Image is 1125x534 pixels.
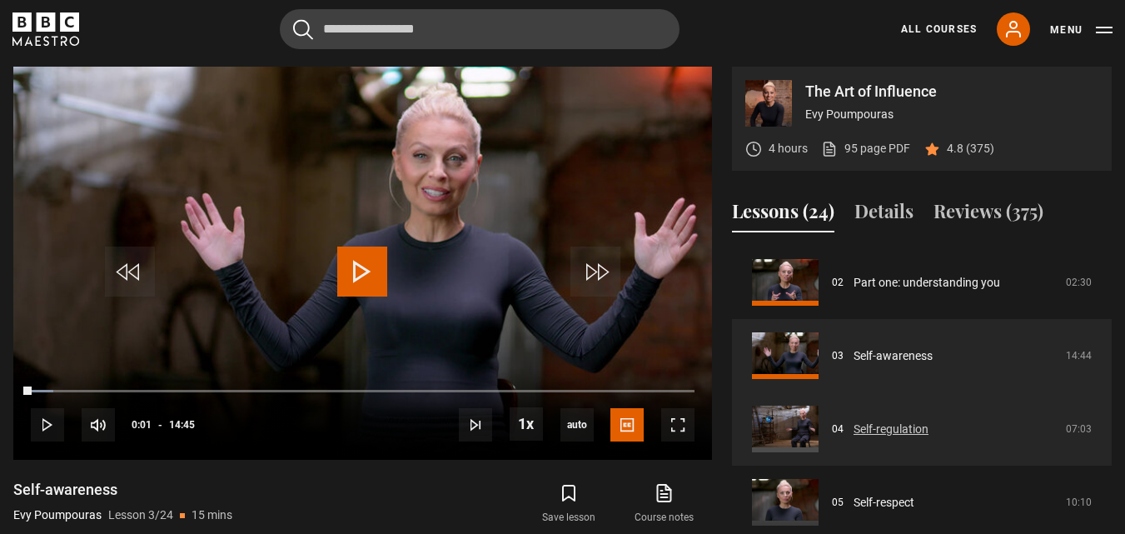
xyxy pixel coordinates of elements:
button: Next Lesson [459,408,492,442]
button: Toggle navigation [1050,22,1113,38]
p: The Art of Influence [805,84,1098,99]
button: Reviews (375) [933,197,1043,232]
h1: Self-awareness [13,480,232,500]
button: Details [854,197,913,232]
p: Lesson 3/24 [108,507,173,524]
input: Search [280,9,679,49]
button: Play [31,408,64,442]
p: 4 hours [769,140,808,157]
a: Self-awareness [854,347,933,365]
p: Evy Poumpouras [13,507,102,524]
svg: BBC Maestro [12,12,79,46]
span: 14:45 [169,410,195,440]
button: Submit the search query [293,19,313,40]
button: Save lesson [521,480,616,528]
a: Self-respect [854,494,914,512]
div: Current quality: 720p [560,408,594,442]
span: auto [560,408,594,442]
p: Evy Poumpouras [805,106,1098,123]
span: - [158,419,162,431]
button: Mute [82,408,115,442]
a: All Courses [901,22,977,37]
button: Playback Rate [510,407,543,441]
a: 95 page PDF [821,140,910,157]
p: 15 mins [192,507,232,524]
span: 0:01 [132,410,152,440]
p: 4.8 (375) [947,140,994,157]
video-js: Video Player [13,67,712,460]
div: Progress Bar [31,390,694,393]
button: Captions [610,408,644,442]
a: Part one: understanding you [854,274,1000,292]
button: Lessons (24) [732,197,834,232]
button: Fullscreen [661,408,694,442]
a: Course notes [617,480,712,528]
a: Self-regulation [854,421,928,438]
